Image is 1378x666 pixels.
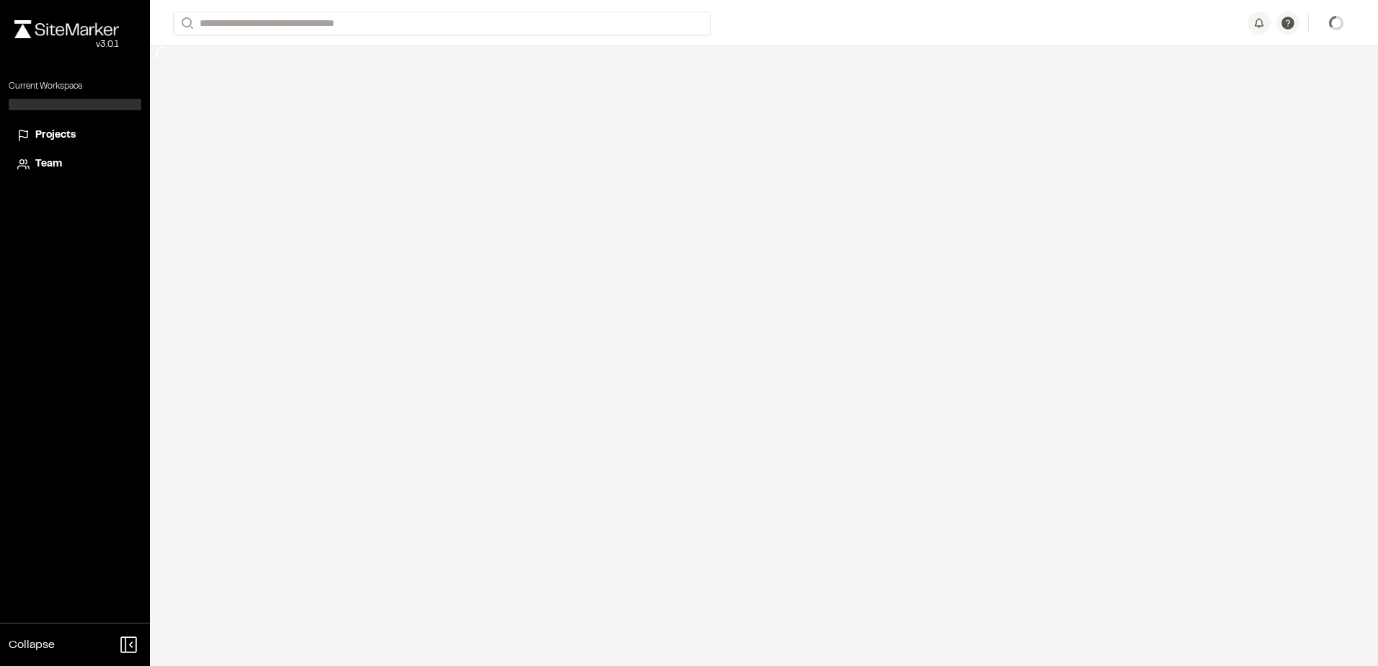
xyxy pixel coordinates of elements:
a: Team [17,156,133,172]
span: Projects [35,128,76,143]
div: Oh geez...please don't... [14,38,119,51]
img: rebrand.png [14,20,119,38]
span: Team [35,156,62,172]
p: Current Workspace [9,80,141,93]
a: Projects [17,128,133,143]
button: Search [173,12,199,35]
span: Collapse [9,636,55,654]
